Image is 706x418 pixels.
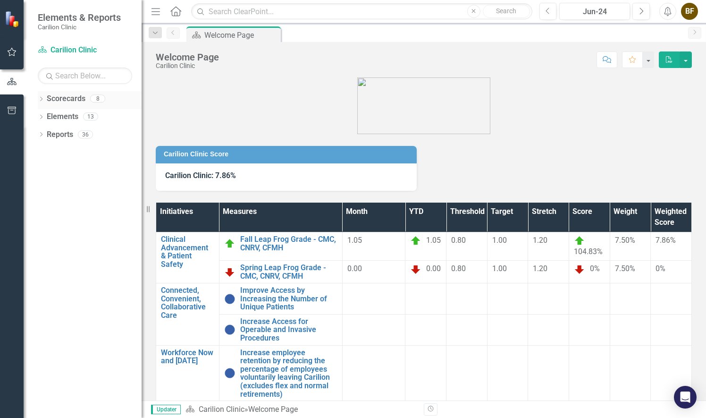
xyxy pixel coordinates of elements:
[357,77,490,134] img: carilion%20clinic%20logo%202.0.png
[240,317,337,342] a: Increase Access for Operable and Invasive Procedures
[410,235,421,247] img: On Target
[199,405,244,414] a: Carilion Clinic
[656,264,665,273] span: 0%
[219,260,342,283] td: Double-Click to Edit Right Click for Context Menu
[240,264,337,280] a: Spring Leap Frog Grade - CMC, CNRV, CFMH
[492,264,507,273] span: 1.00
[347,236,362,245] span: 1.05
[240,235,337,252] a: Fall Leap Frog Grade - CMC, CNRV, CFMH
[38,45,132,56] a: Carilion Clinic
[451,236,466,245] span: 0.80
[164,151,412,158] h3: Carilion Clinic Score
[426,236,441,245] span: 1.05
[156,232,219,283] td: Double-Click to Edit Right Click for Context Menu
[219,232,342,261] td: Double-Click to Edit Right Click for Context Menu
[426,264,441,273] span: 0.00
[240,349,337,399] a: Increase employee retention by reducing the percentage of employees voluntarily leaving Carilion ...
[90,95,105,103] div: 8
[224,367,235,379] img: No Information
[5,11,21,27] img: ClearPoint Strategy
[496,7,516,15] span: Search
[483,5,530,18] button: Search
[533,264,547,273] span: 1.20
[156,283,219,346] td: Double-Click to Edit Right Click for Context Menu
[248,405,298,414] div: Welcome Page
[204,29,278,41] div: Welcome Page
[156,52,219,62] div: Welcome Page
[47,94,85,104] a: Scorecards
[559,3,630,20] button: Jun-24
[219,314,342,345] td: Double-Click to Edit Right Click for Context Menu
[156,345,219,401] td: Double-Click to Edit Right Click for Context Menu
[224,266,235,278] img: Below Plan
[615,264,635,273] span: 7.50%
[681,3,698,20] button: BF
[38,68,132,84] input: Search Below...
[219,345,342,401] td: Double-Click to Edit Right Click for Context Menu
[224,324,235,335] img: No Information
[674,386,697,409] div: Open Intercom Messenger
[83,113,98,121] div: 13
[219,283,342,315] td: Double-Click to Edit Right Click for Context Menu
[224,293,235,305] img: No Information
[38,23,121,31] small: Carilion Clinic
[574,235,585,247] img: On Target
[563,6,627,17] div: Jun-24
[156,62,219,69] div: Carilion Clinic
[590,264,600,273] span: 0%
[161,235,214,268] a: Clinical Advancement & Patient Safety
[240,286,337,311] a: Improve Access by Increasing the Number of Unique Patients
[191,3,532,20] input: Search ClearPoint...
[451,264,466,273] span: 0.80
[78,130,93,138] div: 36
[615,236,635,245] span: 7.50%
[656,236,676,245] span: 7.86%
[574,264,585,275] img: Below Plan
[224,238,235,249] img: On Target
[165,171,236,180] span: Carilion Clinic: 7.86%
[161,286,214,319] a: Connected, Convenient, Collaborative Care
[347,264,362,273] span: 0.00
[47,129,73,140] a: Reports
[533,236,547,245] span: 1.20
[185,404,417,415] div: »
[492,236,507,245] span: 1.00
[574,247,603,256] span: 104.83%
[38,12,121,23] span: Elements & Reports
[161,349,214,365] a: Workforce Now and [DATE]
[410,264,421,275] img: Below Plan
[47,111,78,122] a: Elements
[151,405,181,414] span: Updater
